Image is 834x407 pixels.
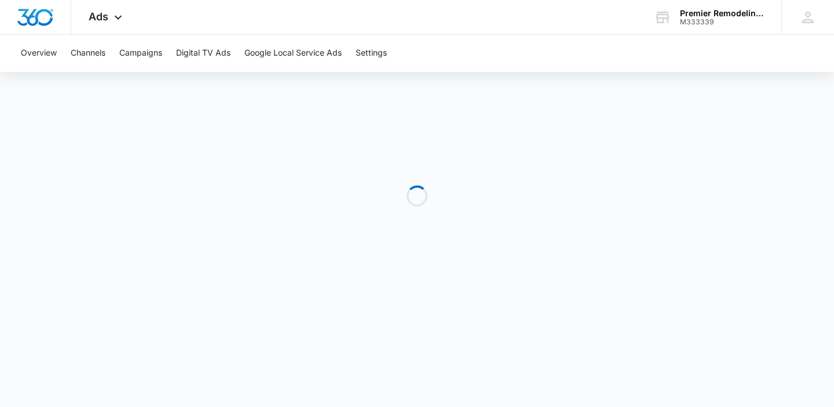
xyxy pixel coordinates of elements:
span: Ads [89,10,108,23]
button: Digital TV Ads [176,35,231,72]
button: Google Local Service Ads [244,35,342,72]
button: Overview [21,35,57,72]
div: account name [680,9,765,18]
button: Channels [71,35,105,72]
button: Campaigns [119,35,162,72]
div: account id [680,18,765,26]
button: Settings [356,35,387,72]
